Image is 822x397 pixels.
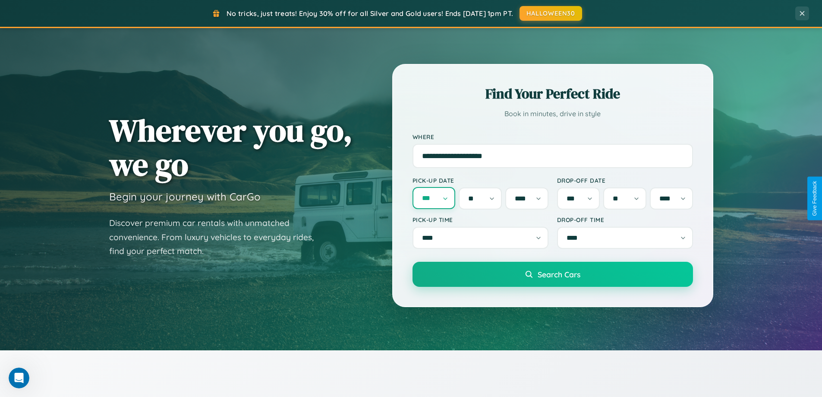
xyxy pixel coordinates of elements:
h2: Find Your Perfect Ride [413,84,693,103]
span: No tricks, just treats! Enjoy 30% off for all Silver and Gold users! Ends [DATE] 1pm PT. [227,9,513,18]
p: Discover premium car rentals with unmatched convenience. From luxury vehicles to everyday rides, ... [109,216,325,258]
div: Give Feedback [812,181,818,216]
label: Drop-off Date [557,177,693,184]
button: HALLOWEEN30 [520,6,582,21]
label: Where [413,133,693,140]
label: Pick-up Time [413,216,548,223]
iframe: Intercom live chat [9,368,29,388]
h1: Wherever you go, we go [109,113,353,181]
p: Book in minutes, drive in style [413,108,693,120]
span: Search Cars [538,270,580,279]
label: Drop-off Time [557,216,693,223]
label: Pick-up Date [413,177,548,184]
button: Search Cars [413,262,693,287]
h3: Begin your journey with CarGo [109,190,261,203]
